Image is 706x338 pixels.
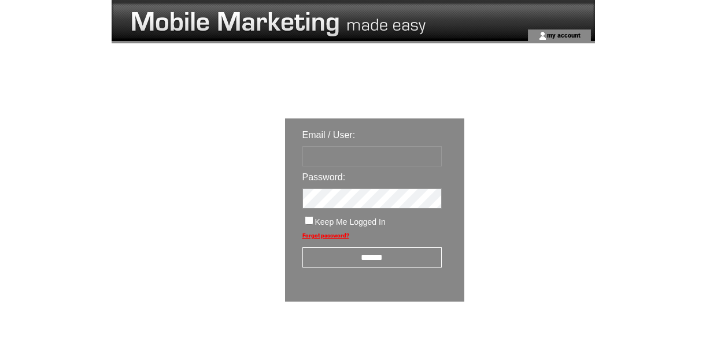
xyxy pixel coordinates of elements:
a: Forgot password? [302,232,349,239]
span: Password: [302,172,346,182]
a: my account [547,31,581,39]
span: Keep Me Logged In [315,217,386,226]
img: account_icon.gif;jsessionid=4E30519408A3E18FCE874059E8B7B510 [538,31,547,40]
span: Email / User: [302,130,356,140]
